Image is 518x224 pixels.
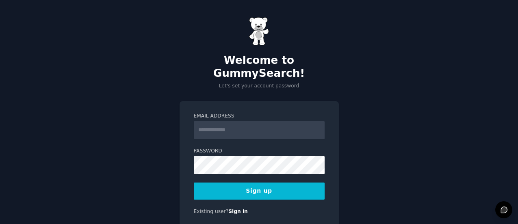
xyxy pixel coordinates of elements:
img: Gummy Bear [249,17,269,46]
p: Let's set your account password [180,83,339,90]
button: Sign up [194,183,325,200]
span: Existing user? [194,209,229,214]
label: Email Address [194,113,325,120]
h2: Welcome to GummySearch! [180,54,339,80]
label: Password [194,148,325,155]
a: Sign in [228,209,248,214]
